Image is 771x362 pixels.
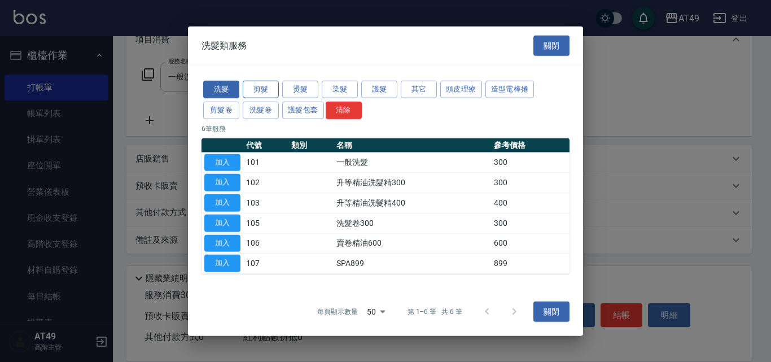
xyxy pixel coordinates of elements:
[322,81,358,98] button: 染髮
[201,40,247,51] span: 洗髮類服務
[243,138,288,152] th: 代號
[491,253,570,273] td: 899
[243,213,288,233] td: 105
[243,253,288,273] td: 107
[288,138,334,152] th: 類別
[204,234,240,252] button: 加入
[243,172,288,193] td: 102
[485,81,535,98] button: 造型電棒捲
[491,152,570,173] td: 300
[491,233,570,254] td: 600
[362,296,389,327] div: 50
[334,138,490,152] th: 名稱
[243,81,279,98] button: 剪髮
[334,253,490,273] td: SPA899
[282,101,324,119] button: 護髮包套
[491,172,570,193] td: 300
[243,101,279,119] button: 洗髮卷
[334,213,490,233] td: 洗髮卷300
[326,101,362,119] button: 清除
[204,255,240,272] button: 加入
[204,194,240,212] button: 加入
[533,302,570,322] button: 關閉
[201,123,570,133] p: 6 筆服務
[361,81,397,98] button: 護髮
[243,193,288,213] td: 103
[204,214,240,232] button: 加入
[204,154,240,171] button: 加入
[491,138,570,152] th: 參考價格
[440,81,482,98] button: 頭皮理療
[203,101,239,119] button: 剪髮卷
[204,174,240,191] button: 加入
[408,307,462,317] p: 第 1–6 筆 共 6 筆
[282,81,318,98] button: 燙髮
[334,172,490,193] td: 升等精油洗髮精300
[334,193,490,213] td: 升等精油洗髮精400
[401,81,437,98] button: 其它
[334,152,490,173] td: 一般洗髮
[243,152,288,173] td: 101
[317,307,358,317] p: 每頁顯示數量
[491,213,570,233] td: 300
[243,233,288,254] td: 106
[334,233,490,254] td: 賣卷精油600
[491,193,570,213] td: 400
[203,81,239,98] button: 洗髮
[533,35,570,56] button: 關閉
